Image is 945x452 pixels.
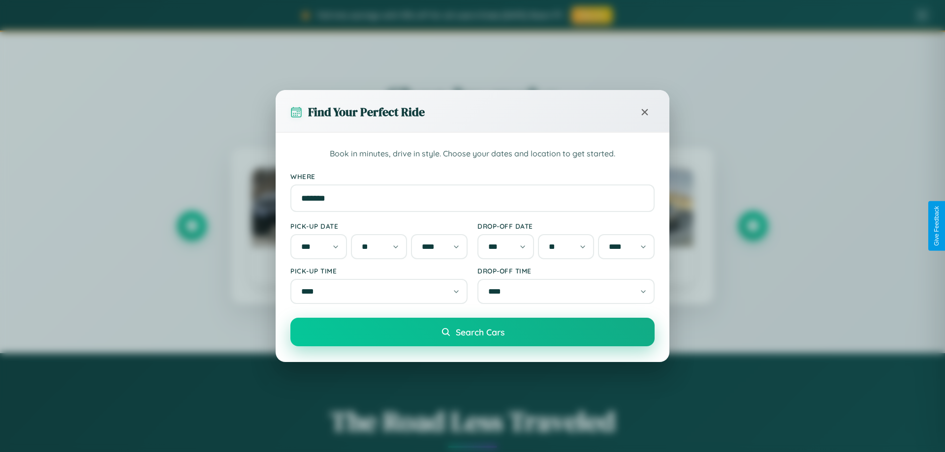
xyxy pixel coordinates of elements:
p: Book in minutes, drive in style. Choose your dates and location to get started. [290,148,655,160]
label: Where [290,172,655,181]
button: Search Cars [290,318,655,346]
label: Drop-off Time [477,267,655,275]
label: Pick-up Date [290,222,468,230]
span: Search Cars [456,327,504,337]
label: Drop-off Date [477,222,655,230]
h3: Find Your Perfect Ride [308,104,425,120]
label: Pick-up Time [290,267,468,275]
